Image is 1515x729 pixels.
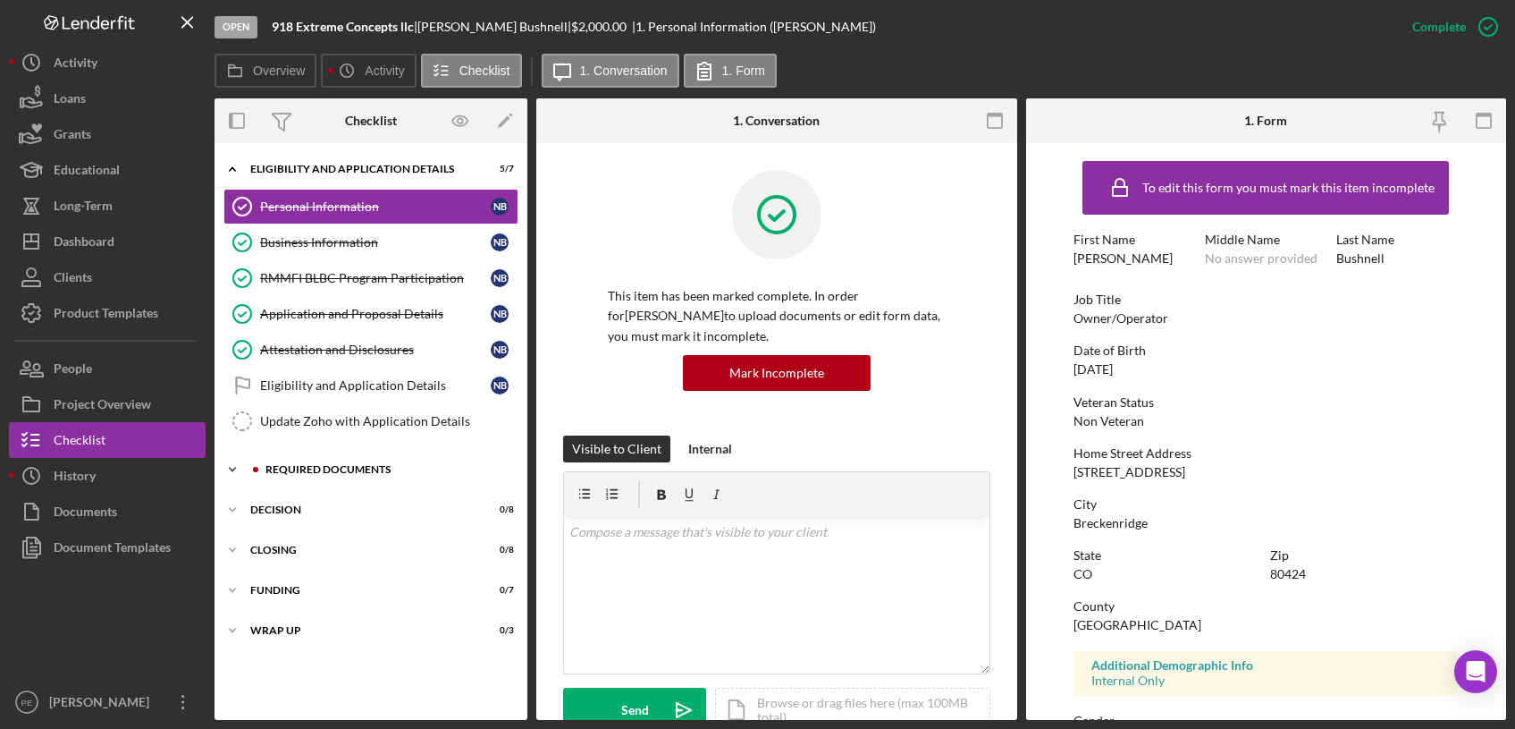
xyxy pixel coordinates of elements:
div: Decision [250,504,469,515]
div: [GEOGRAPHIC_DATA] [1073,618,1201,632]
div: Open Intercom Messenger [1454,650,1497,693]
a: History [9,458,206,494]
div: Veteran Status [1073,395,1458,410]
div: Project Overview [54,386,151,427]
div: N B [491,305,509,323]
div: Update Zoho with Application Details [260,414,518,428]
button: Long-Term [9,188,206,224]
div: Middle Name [1205,233,1327,247]
div: Bushnell [1336,251,1385,266]
div: Gender [1073,714,1458,728]
div: Attestation and Disclosures [260,343,491,357]
div: Funding [250,585,469,596]
button: Grants [9,116,206,152]
div: Application and Proposal Details [260,307,491,321]
a: Dashboard [9,224,206,259]
div: Eligibility and Application Details [250,164,469,174]
div: 80424 [1270,567,1306,581]
div: Complete [1412,9,1466,45]
div: No answer provided [1205,251,1317,266]
div: [DATE] [1073,362,1113,377]
div: People [54,351,92,391]
b: 918 Extreme Concepts llc [272,19,414,34]
div: 1. Form [1244,114,1287,128]
div: N B [491,198,509,216]
div: Owner/Operator [1073,311,1168,326]
div: 0 / 3 [482,625,514,636]
button: Internal [679,436,741,462]
div: Eligibility and Application Details [260,378,491,393]
div: [STREET_ADDRESS] [1073,465,1185,479]
a: Eligibility and Application DetailsNB [223,368,518,403]
label: Overview [253,64,305,78]
div: Breckenridge [1073,516,1148,530]
div: N B [491,269,509,287]
div: Home Street Address [1073,446,1458,461]
div: [PERSON_NAME] Bushnell | [417,20,571,34]
div: CO [1073,567,1092,581]
div: Date of Birth [1073,343,1458,358]
div: Clients [54,259,92,300]
div: 0 / 7 [482,585,514,596]
div: Non Veteran [1073,414,1144,428]
div: County [1073,599,1458,614]
div: RMMFI BLBC Program Participation [260,271,491,285]
p: This item has been marked complete. In order for [PERSON_NAME] to upload documents or edit form d... [608,286,946,346]
div: First Name [1073,233,1196,247]
div: $2,000.00 [571,20,632,34]
div: Closing [250,545,469,555]
div: Product Templates [54,295,158,335]
div: [PERSON_NAME] [45,684,161,725]
div: Wrap Up [250,625,469,636]
a: Business InformationNB [223,225,518,260]
div: Additional Demographic Info [1091,658,1440,673]
label: 1. Form [722,64,765,78]
div: 1. Conversation [733,114,820,128]
label: Activity [365,64,404,78]
div: Internal [688,436,732,462]
button: Visible to Client [563,436,670,462]
button: Activity [9,45,206,81]
div: 0 / 8 [482,545,514,555]
button: PE[PERSON_NAME] [9,684,206,720]
div: Dashboard [54,224,114,264]
div: Grants [54,116,91,157]
div: Required Documents [265,464,505,475]
button: Clients [9,259,206,295]
div: | 1. Personal Information ([PERSON_NAME]) [632,20,876,34]
button: Overview [215,54,316,88]
text: PE [21,698,33,708]
button: Complete [1394,9,1506,45]
a: Product Templates [9,295,206,331]
div: Business Information [260,235,491,250]
a: Update Zoho with Application Details [223,403,518,439]
div: Internal Only [1091,674,1440,688]
label: Checklist [459,64,510,78]
div: Long-Term [54,188,113,228]
div: Zip [1270,548,1458,563]
a: Educational [9,152,206,188]
div: Mark Incomplete [729,355,824,391]
div: History [54,458,96,498]
button: Document Templates [9,530,206,565]
a: Personal InformationNB [223,189,518,225]
button: Project Overview [9,386,206,422]
div: Checklist [345,114,397,128]
div: Personal Information [260,199,491,214]
button: People [9,351,206,386]
div: Documents [54,494,117,534]
div: N B [491,377,509,394]
button: Checklist [9,422,206,458]
label: 1. Conversation [580,64,668,78]
div: City [1073,497,1458,512]
button: Loans [9,81,206,116]
div: Open [215,16,257,38]
button: Documents [9,494,206,530]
